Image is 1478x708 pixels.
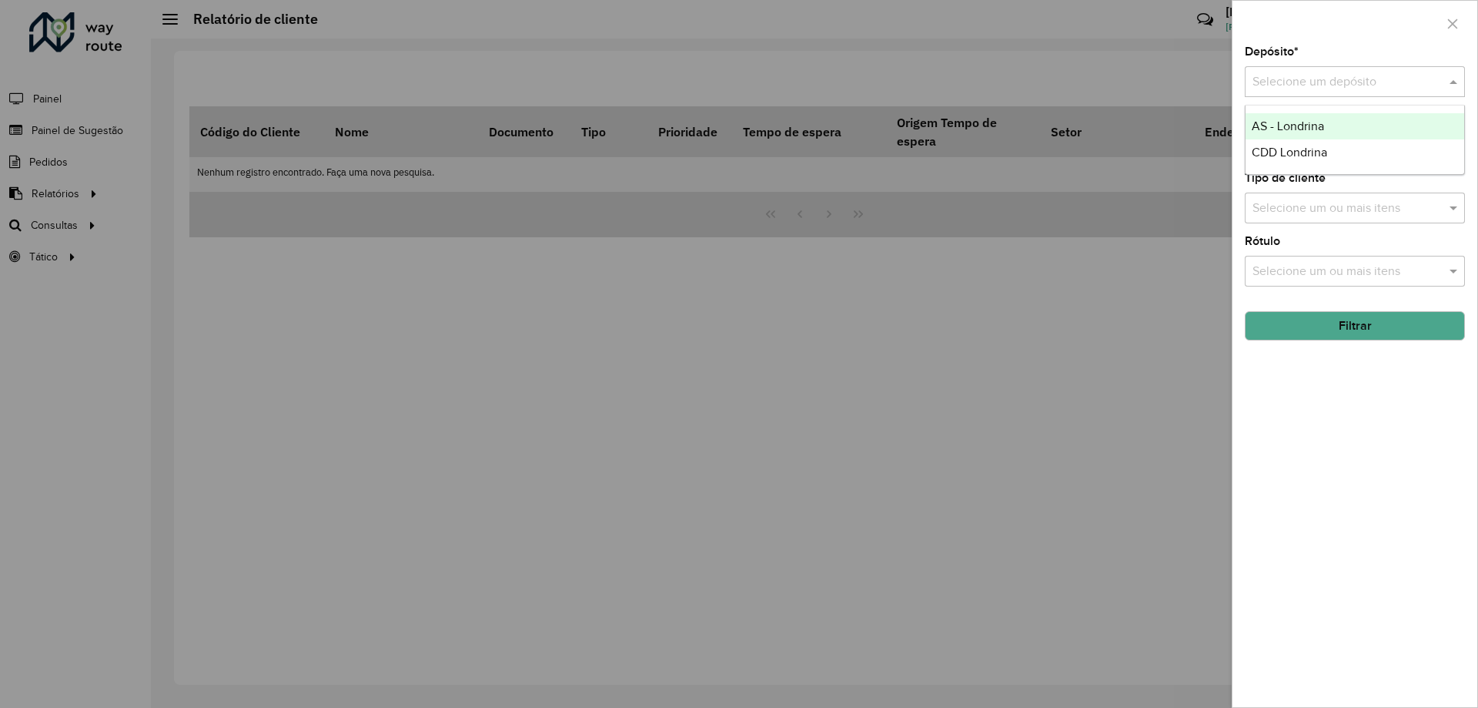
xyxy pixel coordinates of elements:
ng-dropdown-panel: Options list [1245,105,1465,175]
button: Filtrar [1245,311,1465,341]
span: CDD Londrina [1252,146,1327,159]
label: Rótulo [1245,232,1280,250]
label: Depósito [1245,42,1299,61]
span: AS - Londrina [1252,119,1324,133]
label: Tipo de cliente [1245,169,1326,187]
